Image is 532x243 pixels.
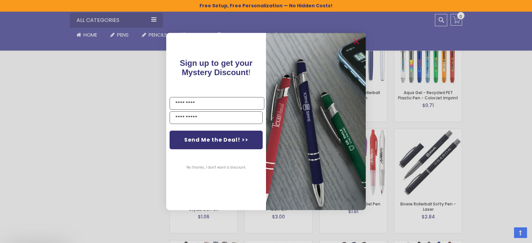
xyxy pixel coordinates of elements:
span: ! [180,59,253,77]
span: Sign up to get your Mystery Discount [180,59,253,77]
button: No thanks, I don't want a discount. [183,159,249,176]
img: pop-up-image [266,33,366,210]
button: Close dialog [351,36,362,47]
button: Send Me the Deal! >> [170,131,263,149]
